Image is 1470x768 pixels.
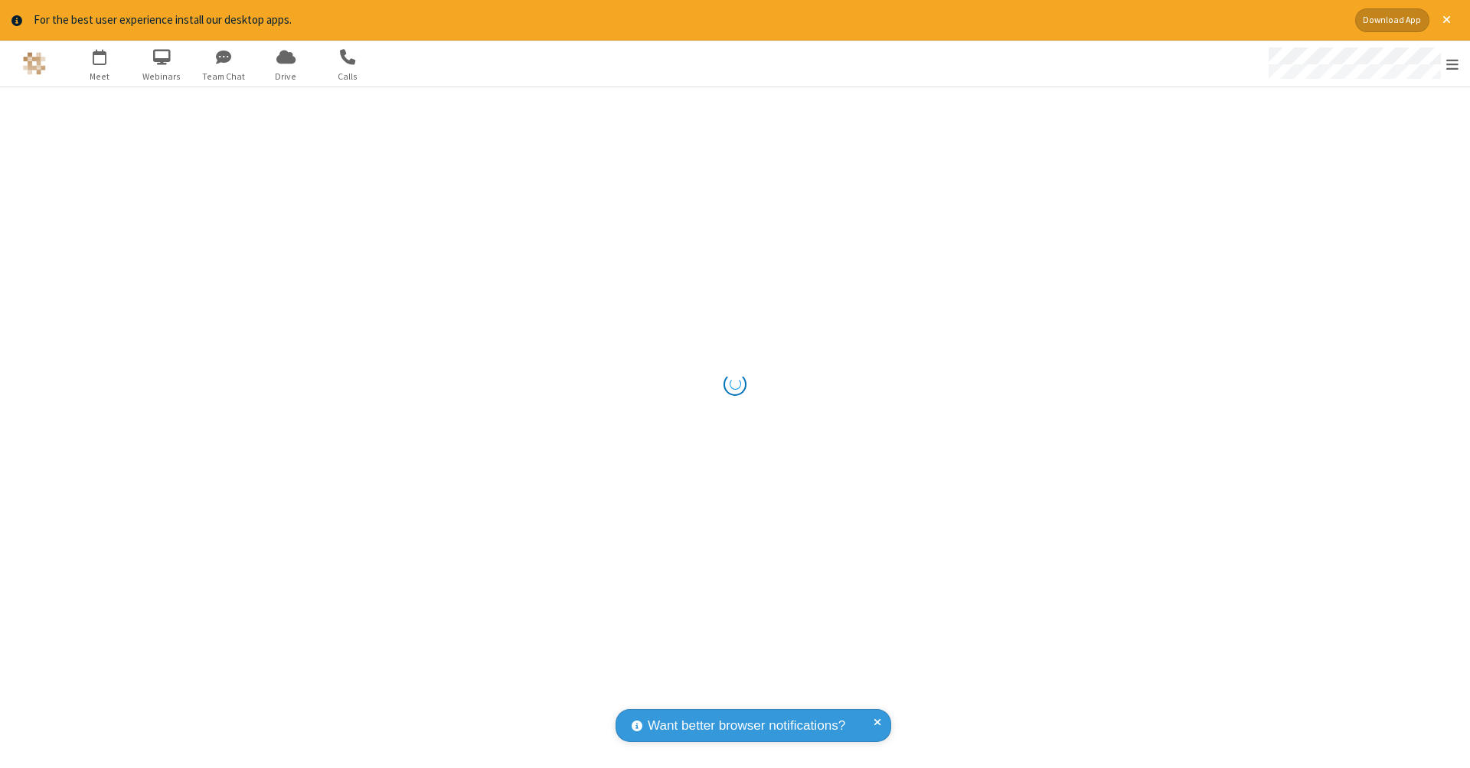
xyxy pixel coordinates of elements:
[5,41,63,87] button: Logo
[133,70,191,83] span: Webinars
[23,52,46,75] img: QA Selenium DO NOT DELETE OR CHANGE
[648,716,845,736] span: Want better browser notifications?
[1435,8,1459,32] button: Close alert
[1254,41,1470,87] div: Open menu
[71,70,129,83] span: Meet
[195,70,253,83] span: Team Chat
[1355,8,1429,32] button: Download App
[319,70,377,83] span: Calls
[34,11,1344,29] div: For the best user experience install our desktop apps.
[257,70,315,83] span: Drive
